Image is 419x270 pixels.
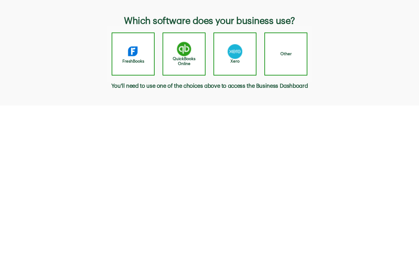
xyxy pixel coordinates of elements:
h4: Xero [230,59,240,64]
h4: QuickBooks Online [167,56,201,66]
h4: FreshBooks [122,59,144,64]
h3: Which software does your business use? [124,15,295,26]
h4: Other [280,52,292,56]
img: FreshBooks [127,44,140,59]
img: QuickBooks Online [177,42,191,56]
img: Xero [228,44,242,59]
span: You'll need to use one of the choices above to access the Business Dashboard [111,82,308,90]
